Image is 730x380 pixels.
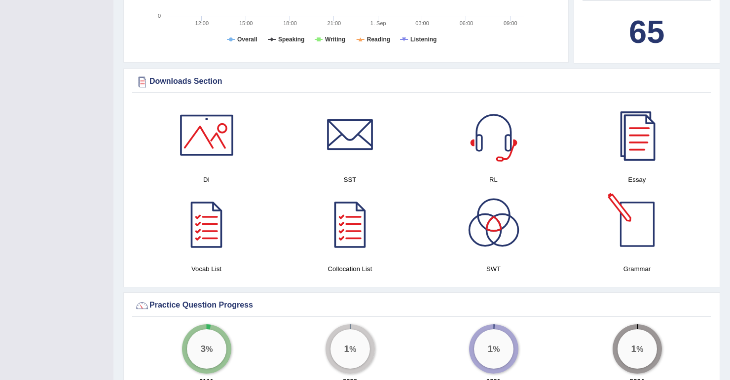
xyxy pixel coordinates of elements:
[629,14,664,50] b: 65
[328,20,341,26] text: 21:00
[618,329,657,369] div: %
[200,344,206,354] big: 3
[195,20,209,26] text: 12:00
[278,36,304,43] tspan: Speaking
[474,329,513,369] div: %
[283,174,417,185] h4: SST
[410,36,437,43] tspan: Listening
[344,344,349,354] big: 1
[283,264,417,274] h4: Collocation List
[135,298,709,313] div: Practice Question Progress
[140,174,273,185] h4: DI
[370,20,386,26] tspan: 1. Sep
[427,264,560,274] h4: SWT
[460,20,474,26] text: 06:00
[158,13,161,19] text: 0
[325,36,345,43] tspan: Writing
[237,36,257,43] tspan: Overall
[570,174,704,185] h4: Essay
[427,174,560,185] h4: RL
[631,344,636,354] big: 1
[415,20,429,26] text: 03:00
[239,20,253,26] text: 15:00
[487,344,493,354] big: 1
[187,329,226,369] div: %
[283,20,297,26] text: 18:00
[140,264,273,274] h4: Vocab List
[330,329,370,369] div: %
[504,20,517,26] text: 09:00
[367,36,390,43] tspan: Reading
[570,264,704,274] h4: Grammar
[135,74,709,89] div: Downloads Section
